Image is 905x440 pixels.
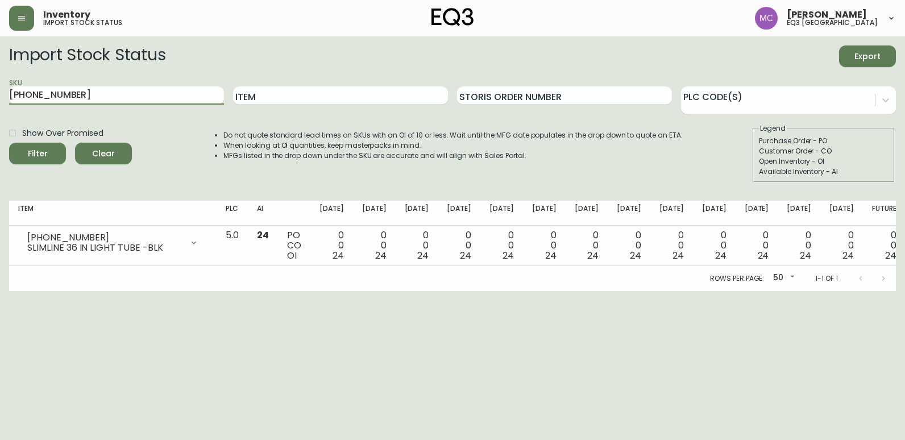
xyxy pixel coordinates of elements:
legend: Legend [759,123,787,134]
span: 24 [885,249,896,262]
img: logo [431,8,474,26]
span: 24 [715,249,727,262]
td: 5.0 [217,226,248,266]
span: [PERSON_NAME] [787,10,867,19]
div: 0 0 [447,230,471,261]
div: Filter [28,147,48,161]
th: [DATE] [310,201,353,226]
button: Export [839,45,896,67]
span: 24 [672,249,684,262]
li: Do not quote standard lead times on SKUs with an OI of 10 or less. Wait until the MFG date popula... [223,130,683,140]
span: 24 [758,249,769,262]
span: 24 [545,249,557,262]
h5: eq3 [GEOGRAPHIC_DATA] [787,19,878,26]
div: 0 0 [362,230,387,261]
div: [PHONE_NUMBER] [27,233,182,243]
div: [PHONE_NUMBER]SLIMLINE 36 IN LIGHT TUBE -BLK [18,230,207,255]
th: PLC [217,201,248,226]
span: Show Over Promised [22,127,103,139]
div: 0 0 [532,230,557,261]
div: SLIMLINE 36 IN LIGHT TUBE -BLK [27,243,182,253]
button: Filter [9,143,66,164]
th: [DATE] [608,201,650,226]
th: [DATE] [693,201,736,226]
span: 24 [800,249,811,262]
p: 1-1 of 1 [815,273,838,284]
div: 0 0 [787,230,811,261]
th: [DATE] [778,201,820,226]
th: [DATE] [523,201,566,226]
div: 0 0 [405,230,429,261]
span: 24 [375,249,387,262]
th: Item [9,201,217,226]
span: 24 [842,249,854,262]
div: 0 0 [872,230,896,261]
div: 0 0 [829,230,854,261]
div: 0 0 [745,230,769,261]
span: 24 [257,229,269,242]
th: [DATE] [650,201,693,226]
th: [DATE] [353,201,396,226]
span: 24 [333,249,344,262]
div: 0 0 [489,230,514,261]
div: 0 0 [575,230,599,261]
th: [DATE] [396,201,438,226]
div: 0 0 [702,230,727,261]
th: [DATE] [438,201,480,226]
span: Export [848,49,887,64]
div: 0 0 [617,230,641,261]
div: 0 0 [319,230,344,261]
span: 24 [630,249,641,262]
li: MFGs listed in the drop down under the SKU are accurate and will align with Sales Portal. [223,151,683,161]
h2: Import Stock Status [9,45,165,67]
span: 24 [460,249,471,262]
th: [DATE] [480,201,523,226]
span: OI [287,249,297,262]
div: 50 [769,269,797,288]
span: 24 [587,249,599,262]
div: 0 0 [659,230,684,261]
li: When looking at OI quantities, keep masterpacks in mind. [223,140,683,151]
p: Rows per page: [710,273,764,284]
div: Open Inventory - OI [759,156,889,167]
img: 6dbdb61c5655a9a555815750a11666cc [755,7,778,30]
th: [DATE] [736,201,778,226]
div: Available Inventory - AI [759,167,889,177]
span: 24 [503,249,514,262]
span: Clear [84,147,123,161]
th: [DATE] [566,201,608,226]
div: Customer Order - CO [759,146,889,156]
span: 24 [417,249,429,262]
th: [DATE] [820,201,863,226]
button: Clear [75,143,132,164]
span: Inventory [43,10,90,19]
h5: import stock status [43,19,122,26]
div: PO CO [287,230,301,261]
div: Purchase Order - PO [759,136,889,146]
th: AI [248,201,278,226]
